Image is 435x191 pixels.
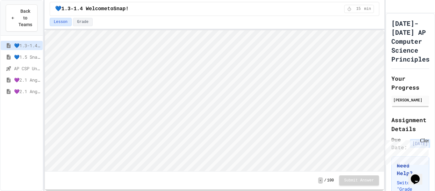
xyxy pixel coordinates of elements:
[45,30,384,171] iframe: Snap! Programming Environment
[391,136,407,151] span: Due Date:
[353,6,364,11] span: 15
[344,178,374,183] span: Submit Answer
[318,177,323,184] span: -
[382,138,429,165] iframe: chat widget
[55,5,129,13] span: 💙1.3-1.4 WelcometoSnap!
[393,97,427,103] div: [PERSON_NAME]
[391,115,429,133] h2: Assignment Details
[397,162,424,177] h3: Need Help?
[339,175,379,186] button: Submit Answer
[14,65,40,72] span: AP CSP Unit 1 Review
[391,74,429,92] h2: Your Progress
[364,6,371,11] span: min
[50,18,72,26] button: Lesson
[18,8,32,28] span: Back to Teams
[14,54,40,60] span: 💙1.5 Snap! ScavengerHunt
[391,19,430,63] h1: [DATE]-[DATE] AP Computer Science Principles
[73,18,93,26] button: Grade
[324,178,326,183] span: /
[6,4,38,32] button: Back to Teams
[14,88,40,95] span: 💜2.1 AngleExperiments2
[408,165,429,185] iframe: chat widget
[327,178,334,183] span: 100
[14,77,40,83] span: 💜2.1 AngleExperiments1
[14,42,40,49] span: 💙1.3-1.4 WelcometoSnap!
[3,3,44,40] div: Chat with us now!Close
